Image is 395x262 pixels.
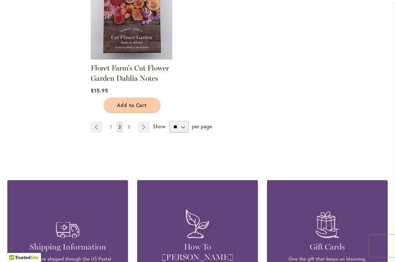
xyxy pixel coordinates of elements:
h4: Gift Cards [278,242,377,252]
span: 2 [118,124,121,130]
button: Add to Cart [104,98,161,113]
a: 3 [126,122,132,133]
span: $15.95 [91,87,108,94]
span: Show [153,123,165,130]
span: 3 [128,124,130,130]
h4: Shipping Information [18,242,117,252]
iframe: Launch Accessibility Center [5,236,26,257]
span: per page [192,123,212,130]
a: 1 [108,122,114,133]
span: Add to Cart [117,102,147,109]
span: 1 [110,124,112,130]
a: Floret Farm's Cut Flower Garden Dahlia Notes - FRONT [91,54,172,61]
a: Floret Farm's Cut Flower Garden Dahlia Notes [91,64,169,83]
